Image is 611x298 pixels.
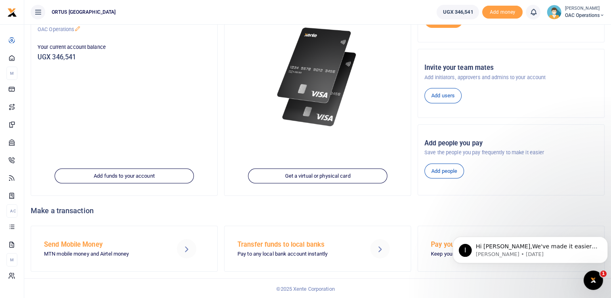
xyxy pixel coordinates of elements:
[248,168,388,184] a: Get a virtual or physical card
[44,250,163,258] p: MTN mobile money and Airtel money
[6,67,17,80] li: M
[274,21,361,133] img: xente-_physical_cards.png
[424,64,598,72] h5: Invite your team mates
[237,250,356,258] p: Pay to any local bank account instantly
[44,241,163,249] h5: Send Mobile Money
[224,226,411,272] a: Transfer funds to local banks Pay to any local bank account instantly
[7,9,17,15] a: logo-small logo-large logo-large
[7,8,17,17] img: logo-small
[424,149,598,157] p: Save the people you pay frequently to make it easier
[55,168,194,184] a: Add funds to your account
[443,8,473,16] span: UGX 346,541
[424,73,598,82] p: Add initiators, approvers and admins to your account
[482,6,523,19] span: Add money
[424,88,462,103] a: Add users
[482,8,523,15] a: Add money
[38,25,211,34] p: OAC Operations
[31,226,218,272] a: Send Mobile Money MTN mobile money and Airtel money
[48,8,119,16] span: ORTUS [GEOGRAPHIC_DATA]
[482,6,523,19] li: Toup your wallet
[431,250,550,258] p: Keep your utilities and taxes in great shape
[584,271,603,290] iframe: Intercom live chat
[437,5,479,19] a: UGX 346,541
[424,164,464,179] a: Add people
[6,204,17,218] li: Ac
[6,253,17,267] li: M
[237,241,356,249] h5: Transfer funds to local banks
[431,241,550,249] h5: Pay your business bills
[565,12,605,19] span: OAC Operations
[565,5,605,12] small: [PERSON_NAME]
[449,220,611,276] iframe: Intercom notifications message
[433,5,482,19] li: Wallet ballance
[418,226,605,272] a: Pay your business bills Keep your utilities and taxes in great shape
[547,5,605,19] a: profile-user [PERSON_NAME] OAC Operations
[547,5,561,19] img: profile-user
[38,53,211,61] h5: UGX 346,541
[31,206,605,215] h4: Make a transaction
[600,271,607,277] span: 1
[38,43,211,51] p: Your current account balance
[424,139,598,147] h5: Add people you pay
